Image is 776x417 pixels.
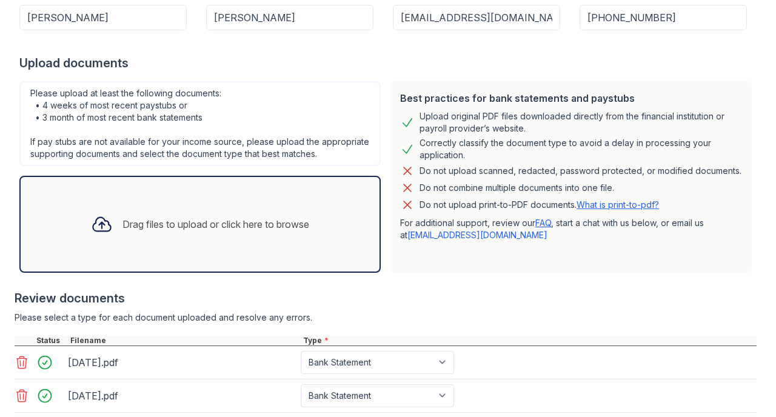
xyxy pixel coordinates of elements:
div: Best practices for bank statements and paystubs [400,91,742,105]
div: Upload documents [19,55,757,72]
div: Correctly classify the document type to avoid a delay in processing your application. [420,137,742,161]
p: For additional support, review our , start a chat with us below, or email us at [400,217,742,241]
a: [EMAIL_ADDRESS][DOMAIN_NAME] [407,230,547,240]
div: Review documents [15,290,757,307]
div: Upload original PDF files downloaded directly from the financial institution or payroll provider’... [420,110,742,135]
a: FAQ [535,218,551,228]
div: [DATE].pdf [68,386,296,405]
div: Filename [68,336,301,345]
div: Do not upload scanned, redacted, password protected, or modified documents. [420,164,741,178]
div: Type [301,336,757,345]
div: Drag files to upload or click here to browse [122,217,309,232]
a: What is print-to-pdf? [577,199,659,210]
div: Status [34,336,68,345]
div: Please select a type for each document uploaded and resolve any errors. [15,312,757,324]
div: Do not combine multiple documents into one file. [420,181,614,195]
div: [DATE].pdf [68,353,296,372]
div: Please upload at least the following documents: • 4 weeks of most recent paystubs or • 3 month of... [19,81,381,166]
p: Do not upload print-to-PDF documents. [420,199,659,211]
